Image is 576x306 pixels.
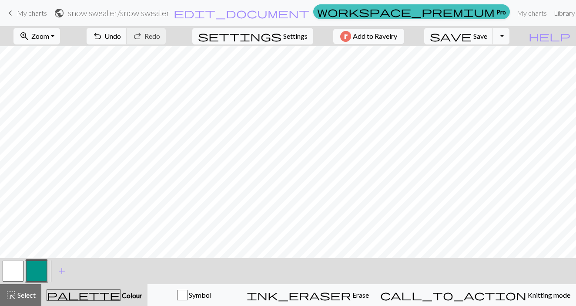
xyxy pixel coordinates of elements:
[19,30,30,42] span: zoom_in
[41,284,147,306] button: Colour
[87,28,127,44] button: Undo
[5,7,16,19] span: keyboard_arrow_left
[247,289,351,301] span: ink_eraser
[188,291,211,299] span: Symbol
[17,9,47,17] span: My charts
[317,6,495,18] span: workspace_premium
[283,31,308,41] span: Settings
[473,32,487,40] span: Save
[13,28,60,44] button: Zoom
[353,31,397,42] span: Add to Ravelry
[31,32,49,40] span: Zoom
[241,284,375,306] button: Erase
[375,284,576,306] button: Knitting mode
[6,289,16,301] span: highlight_alt
[16,291,36,299] span: Select
[5,6,47,20] a: My charts
[174,7,309,19] span: edit_document
[47,289,120,301] span: palette
[529,30,570,42] span: help
[92,30,103,42] span: undo
[57,265,67,277] span: add
[424,28,493,44] button: Save
[192,28,313,44] button: SettingsSettings
[380,289,526,301] span: call_to_action
[104,32,121,40] span: Undo
[333,29,404,44] button: Add to Ravelry
[340,31,351,42] img: Ravelry
[313,4,510,19] a: Pro
[198,30,281,42] span: settings
[513,4,550,22] a: My charts
[68,8,170,18] h2: snow sweater / snow sweater
[351,291,369,299] span: Erase
[430,30,472,42] span: save
[198,31,281,41] i: Settings
[147,284,241,306] button: Symbol
[526,291,570,299] span: Knitting mode
[54,7,64,19] span: public
[121,291,142,299] span: Colour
